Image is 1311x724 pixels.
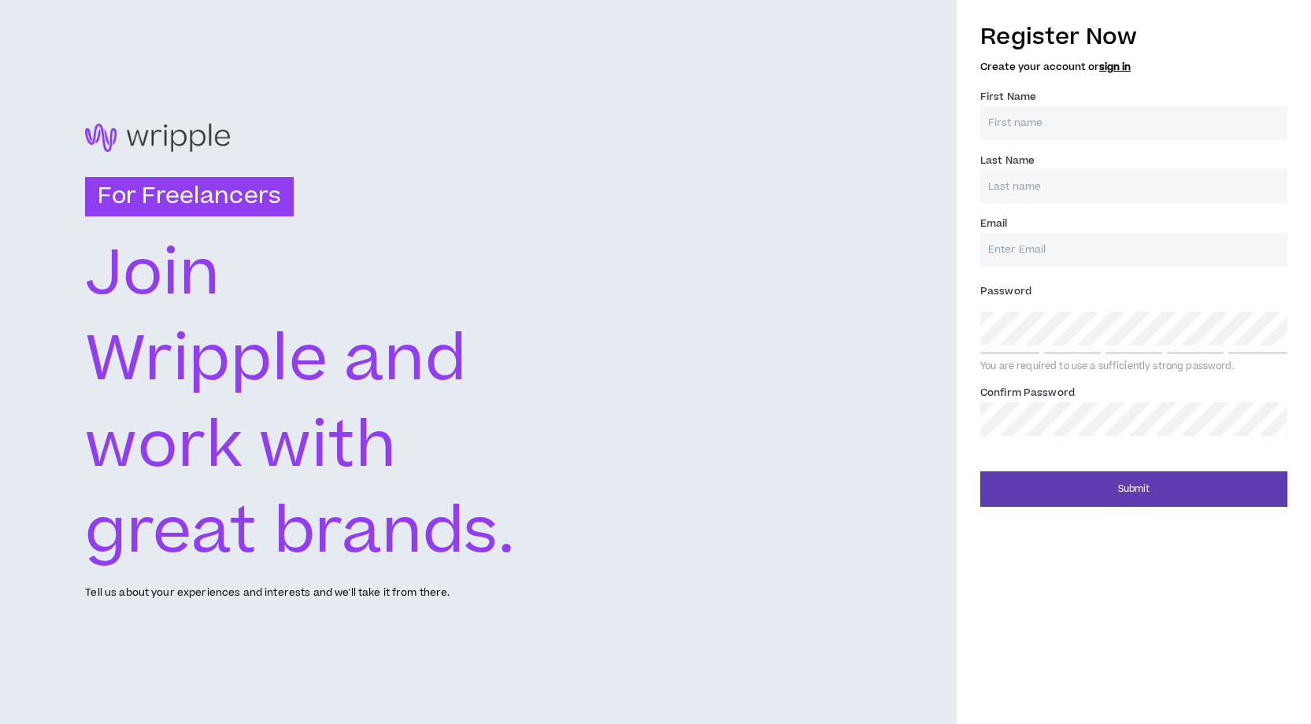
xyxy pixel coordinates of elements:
p: Tell us about your experiences and interests and we'll take it from there. [85,585,450,600]
text: work with [85,402,398,491]
text: great brands. [85,488,515,577]
text: Wripple and [85,316,466,404]
label: Email [980,211,1008,236]
input: First name [980,106,1287,140]
div: You are required to use a sufficiently strong password. [980,360,1287,373]
h5: Create your account or [980,61,1287,72]
input: Enter Email [980,233,1287,267]
button: Submit [980,471,1287,507]
h3: Register Now [980,20,1287,54]
label: First Name [980,84,1036,109]
a: sign in [1099,60,1131,74]
text: Join [85,230,220,319]
span: Password [980,284,1031,298]
label: Last Name [980,148,1035,173]
h3: For Freelancers [85,177,294,216]
label: Confirm Password [980,380,1075,405]
input: Last name [980,169,1287,203]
